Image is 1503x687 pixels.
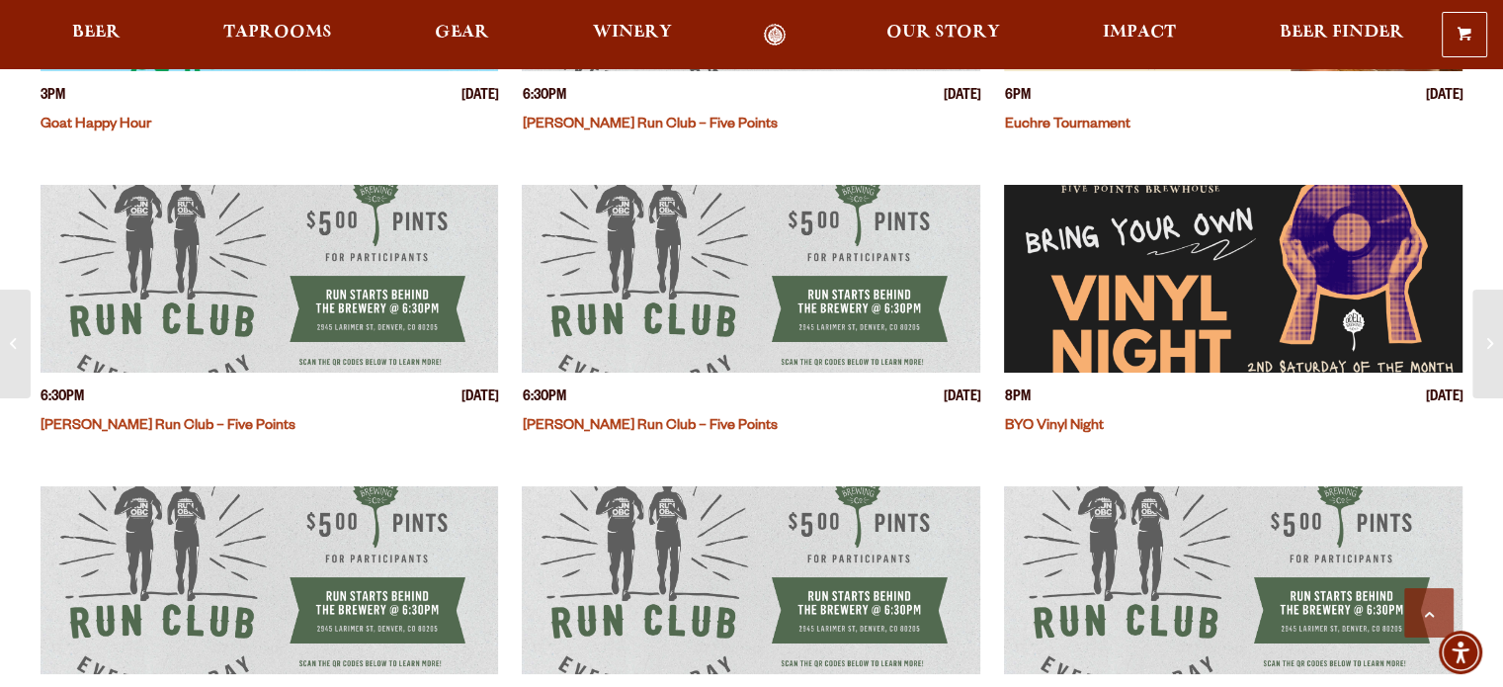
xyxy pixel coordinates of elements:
[223,25,332,41] span: Taprooms
[1004,419,1103,435] a: BYO Vinyl Night
[1090,24,1189,46] a: Impact
[422,24,502,46] a: Gear
[580,24,685,46] a: Winery
[41,118,151,133] a: Goat Happy Hour
[1004,185,1462,373] a: View event details
[1103,25,1176,41] span: Impact
[1266,24,1416,46] a: Beer Finder
[59,24,133,46] a: Beer
[943,388,980,409] span: [DATE]
[593,25,672,41] span: Winery
[886,25,1000,41] span: Our Story
[522,388,565,409] span: 6:30PM
[1404,588,1454,638] a: Scroll to top
[1004,87,1030,108] span: 6PM
[943,87,980,108] span: [DATE]
[72,25,121,41] span: Beer
[522,486,980,674] a: View event details
[522,118,777,133] a: [PERSON_NAME] Run Club – Five Points
[1004,388,1030,409] span: 8PM
[1004,486,1462,674] a: View event details
[522,185,980,373] a: View event details
[522,419,777,435] a: [PERSON_NAME] Run Club – Five Points
[1279,25,1403,41] span: Beer Finder
[41,185,499,373] a: View event details
[41,388,84,409] span: 6:30PM
[435,25,489,41] span: Gear
[210,24,345,46] a: Taprooms
[1425,87,1462,108] span: [DATE]
[1439,631,1482,674] div: Accessibility Menu
[874,24,1013,46] a: Our Story
[41,419,295,435] a: [PERSON_NAME] Run Club – Five Points
[41,87,65,108] span: 3PM
[1425,388,1462,409] span: [DATE]
[460,87,498,108] span: [DATE]
[460,388,498,409] span: [DATE]
[738,24,812,46] a: Odell Home
[1004,118,1129,133] a: Euchre Tournament
[41,486,499,674] a: View event details
[522,87,565,108] span: 6:30PM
